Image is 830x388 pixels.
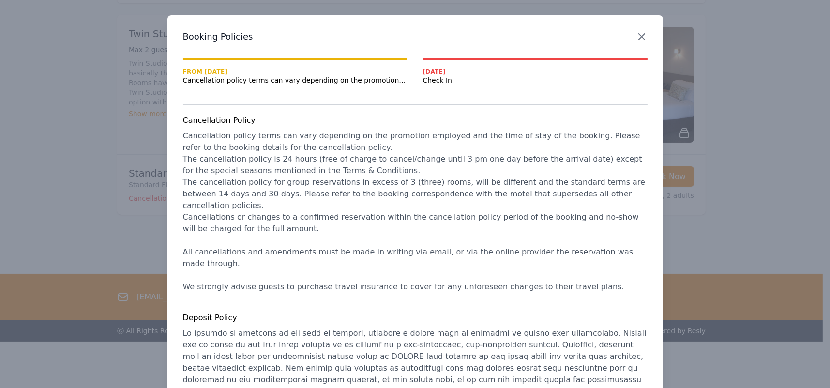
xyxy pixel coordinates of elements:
[183,75,407,85] span: Cancellation policy terms can vary depending on the promotion employed and the time of stay of th...
[183,68,407,75] span: From [DATE]
[183,115,648,126] h4: Cancellation Policy
[183,131,648,291] span: Cancellation policy terms can vary depending on the promotion employed and the time of stay of th...
[183,58,648,85] nav: Progress mt-20
[423,68,648,75] span: [DATE]
[183,312,648,324] h4: Deposit Policy
[183,31,648,43] h3: Booking Policies
[423,75,648,85] span: Check In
